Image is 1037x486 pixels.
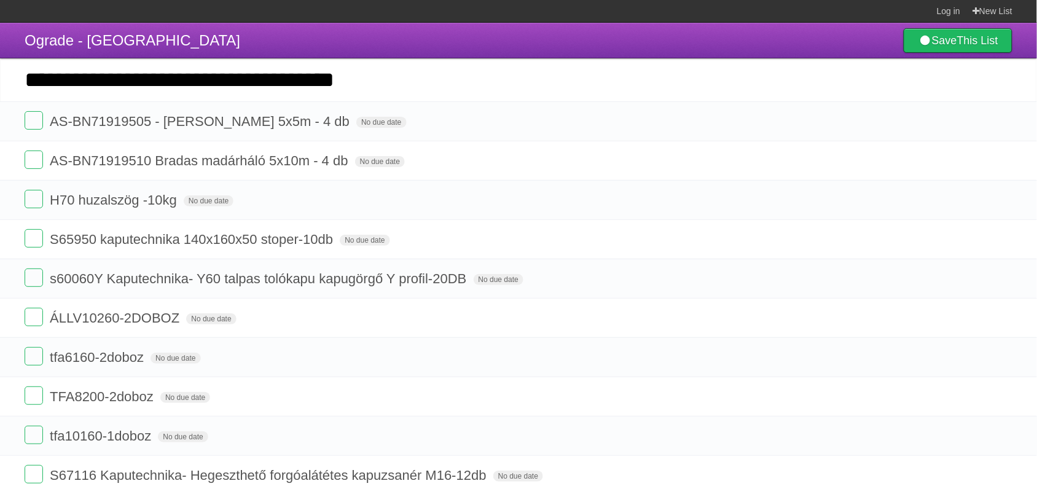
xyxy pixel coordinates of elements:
[493,471,543,482] span: No due date
[25,229,43,248] label: Done
[50,232,336,247] span: S65950 kaputechnika 140x160x50 stoper-10db
[186,313,236,324] span: No due date
[184,195,233,206] span: No due date
[904,28,1012,53] a: SaveThis List
[356,117,406,128] span: No due date
[50,192,180,208] span: H70 huzalszög -10kg
[151,353,200,364] span: No due date
[50,389,157,404] span: TFA8200-2doboz
[50,310,182,326] span: ÁLLV10260-2DOBOZ
[160,392,210,403] span: No due date
[340,235,389,246] span: No due date
[50,271,469,286] span: s60060Y Kaputechnika- Y60 talpas tolókapu kapugörgő Y profil-20DB
[25,111,43,130] label: Done
[25,151,43,169] label: Done
[25,465,43,484] label: Done
[957,34,998,47] b: This List
[474,274,523,285] span: No due date
[50,153,351,168] span: AS-BN71919510 Bradas madárháló 5x10m - 4 db
[50,428,154,444] span: tfa10160-1doboz
[25,347,43,366] label: Done
[25,190,43,208] label: Done
[158,431,208,442] span: No due date
[25,308,43,326] label: Done
[50,468,490,483] span: S67116 Kaputechnika- Hegeszthető forgóalátétes kapuzsanér M16-12db
[25,268,43,287] label: Done
[25,32,240,49] span: Ograde - [GEOGRAPHIC_DATA]
[25,386,43,405] label: Done
[50,114,353,129] span: AS-BN71919505 - [PERSON_NAME] 5x5m - 4 db
[25,426,43,444] label: Done
[50,350,147,365] span: tfa6160-2doboz
[355,156,405,167] span: No due date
